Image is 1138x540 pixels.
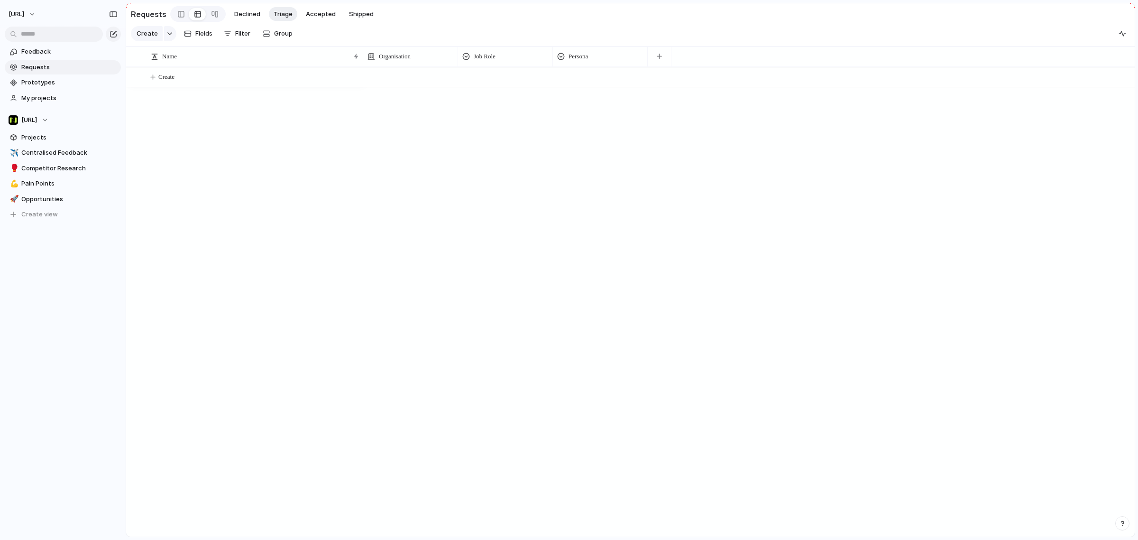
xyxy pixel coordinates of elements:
button: 💪 [9,179,18,188]
span: Fields [195,29,212,38]
span: Create [137,29,158,38]
span: Filter [235,29,250,38]
span: [URL] [21,115,37,125]
button: Create [131,26,163,41]
div: 🚀 [10,194,17,205]
a: 💪Pain Points [5,177,121,191]
a: 🚀Opportunities [5,192,121,206]
a: Prototypes [5,75,121,90]
span: [URL] [9,9,24,19]
button: Fields [180,26,216,41]
h2: Requests [131,9,166,20]
a: Projects [5,130,121,145]
button: 🥊 [9,164,18,173]
div: ✈️ [10,148,17,158]
button: 🚀 [9,195,18,204]
a: Feedback [5,45,121,59]
span: Create view [21,210,58,219]
button: Declined [229,7,265,21]
span: Pain Points [21,179,118,188]
span: Persona [569,52,588,61]
div: 💪 [10,178,17,189]
button: Shipped [344,7,378,21]
button: [URL] [4,7,41,22]
button: Create view [5,207,121,222]
span: My projects [21,93,118,103]
button: ✈️ [9,148,18,158]
span: Organisation [379,52,411,61]
span: Declined [234,9,260,19]
a: Requests [5,60,121,74]
div: 🥊 [10,163,17,174]
a: My projects [5,91,121,105]
span: Create [158,72,174,82]
span: Shipped [349,9,374,19]
button: Filter [220,26,254,41]
span: Opportunities [21,195,118,204]
span: Projects [21,133,118,142]
span: Group [274,29,293,38]
button: Group [258,26,297,41]
button: Triage [269,7,297,21]
span: Name [162,52,177,61]
span: Prototypes [21,78,118,87]
a: 🥊Competitor Research [5,161,121,176]
span: Requests [21,63,118,72]
span: Competitor Research [21,164,118,173]
span: Centralised Feedback [21,148,118,158]
a: ✈️Centralised Feedback [5,146,121,160]
button: [URL] [5,113,121,127]
span: Job Role [474,52,496,61]
span: Triage [274,9,293,19]
span: Accepted [306,9,336,19]
span: Feedback [21,47,118,56]
button: Accepted [301,7,340,21]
